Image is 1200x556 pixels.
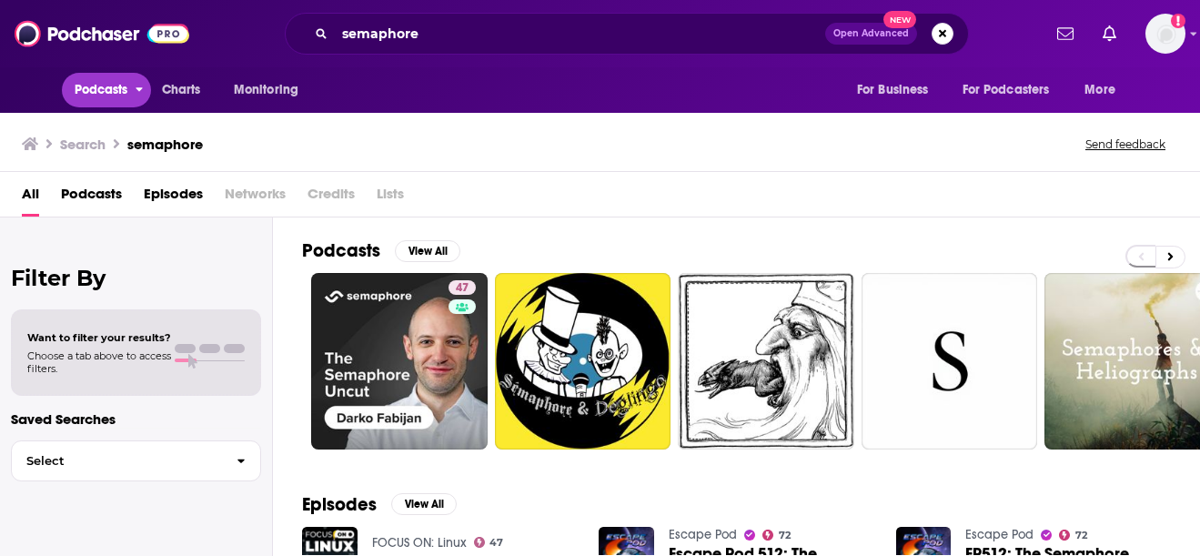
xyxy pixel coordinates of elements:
span: 47 [456,279,469,298]
h3: semaphore [127,136,203,153]
button: Select [11,440,261,481]
a: 72 [1059,530,1087,541]
span: Networks [225,179,286,217]
img: Podchaser - Follow, Share and Rate Podcasts [15,16,189,51]
button: View All [395,240,460,262]
h2: Podcasts [302,239,380,262]
span: Monitoring [234,77,298,103]
a: Charts [150,73,212,107]
span: New [883,11,916,28]
input: Search podcasts, credits, & more... [335,19,825,48]
span: Lists [377,179,404,217]
a: All [22,179,39,217]
button: open menu [62,73,152,107]
span: Podcasts [75,77,128,103]
p: Saved Searches [11,410,261,428]
span: Choose a tab above to access filters. [27,349,171,375]
a: Escape Pod [965,527,1034,542]
a: Show notifications dropdown [1095,18,1124,49]
span: Charts [162,77,201,103]
h2: Episodes [302,493,377,516]
button: open menu [1072,73,1138,107]
button: View All [391,493,457,515]
a: 47 [311,273,488,450]
button: open menu [951,73,1076,107]
a: FOCUS ON: Linux [372,535,467,551]
svg: Add a profile image [1171,14,1185,28]
h3: Search [60,136,106,153]
span: 47 [489,539,503,547]
button: Send feedback [1080,136,1171,152]
button: open menu [221,73,322,107]
span: 72 [779,531,791,540]
span: Open Advanced [833,29,909,38]
span: 72 [1075,531,1087,540]
div: Search podcasts, credits, & more... [285,13,969,55]
button: Open AdvancedNew [825,23,917,45]
span: Credits [308,179,355,217]
span: More [1084,77,1115,103]
a: 47 [449,280,476,295]
a: Episodes [144,179,203,217]
button: Show profile menu [1145,14,1185,54]
a: Podcasts [61,179,122,217]
a: Show notifications dropdown [1050,18,1081,49]
a: EpisodesView All [302,493,457,516]
a: 47 [474,537,504,548]
h2: Filter By [11,265,261,291]
button: open menu [844,73,952,107]
a: PodcastsView All [302,239,460,262]
span: Logged in as acurnyn [1145,14,1185,54]
span: Select [12,455,222,467]
img: User Profile [1145,14,1185,54]
span: For Podcasters [963,77,1050,103]
a: Escape Pod [669,527,737,542]
a: 72 [762,530,791,541]
span: For Business [857,77,929,103]
span: Want to filter your results? [27,331,171,344]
